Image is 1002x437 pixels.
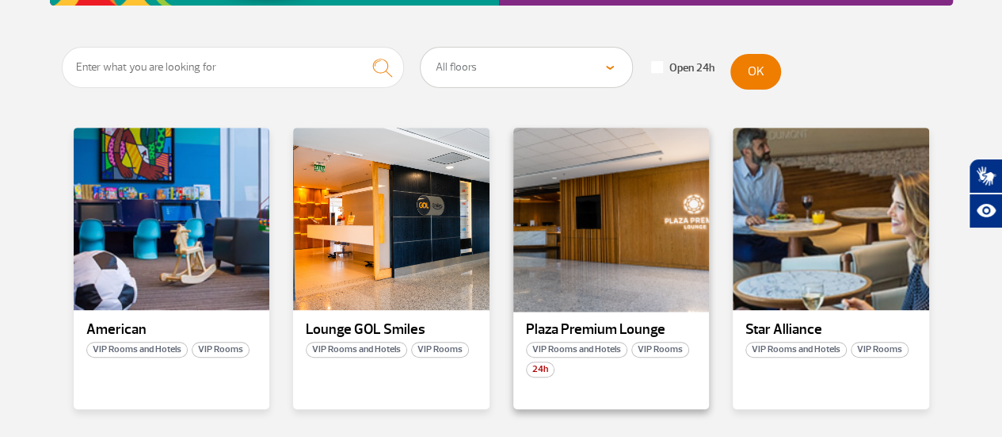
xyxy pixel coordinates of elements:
p: American [86,322,257,338]
button: Abrir tradutor de língua de sinais. [969,159,1002,194]
div: Plugin de acessibilidade da Hand Talk. [969,159,1002,228]
span: VIP Rooms [851,342,909,358]
span: VIP Rooms [192,342,250,358]
input: Enter what you are looking for [62,47,405,88]
p: Plaza Premium Lounge [526,322,697,338]
p: Star Alliance [745,322,916,338]
button: Abrir recursos assistivos. [969,194,1002,228]
label: Open 24h [651,61,714,75]
span: VIP Rooms and Hotels [526,342,627,358]
p: Lounge GOL Smiles [306,322,477,338]
span: VIP Rooms and Hotels [86,342,188,358]
span: VIP Rooms [411,342,469,358]
span: VIP Rooms and Hotels [745,342,847,358]
span: VIP Rooms and Hotels [306,342,407,358]
span: VIP Rooms [631,342,689,358]
button: OK [730,54,781,90]
span: 24h [526,362,554,378]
